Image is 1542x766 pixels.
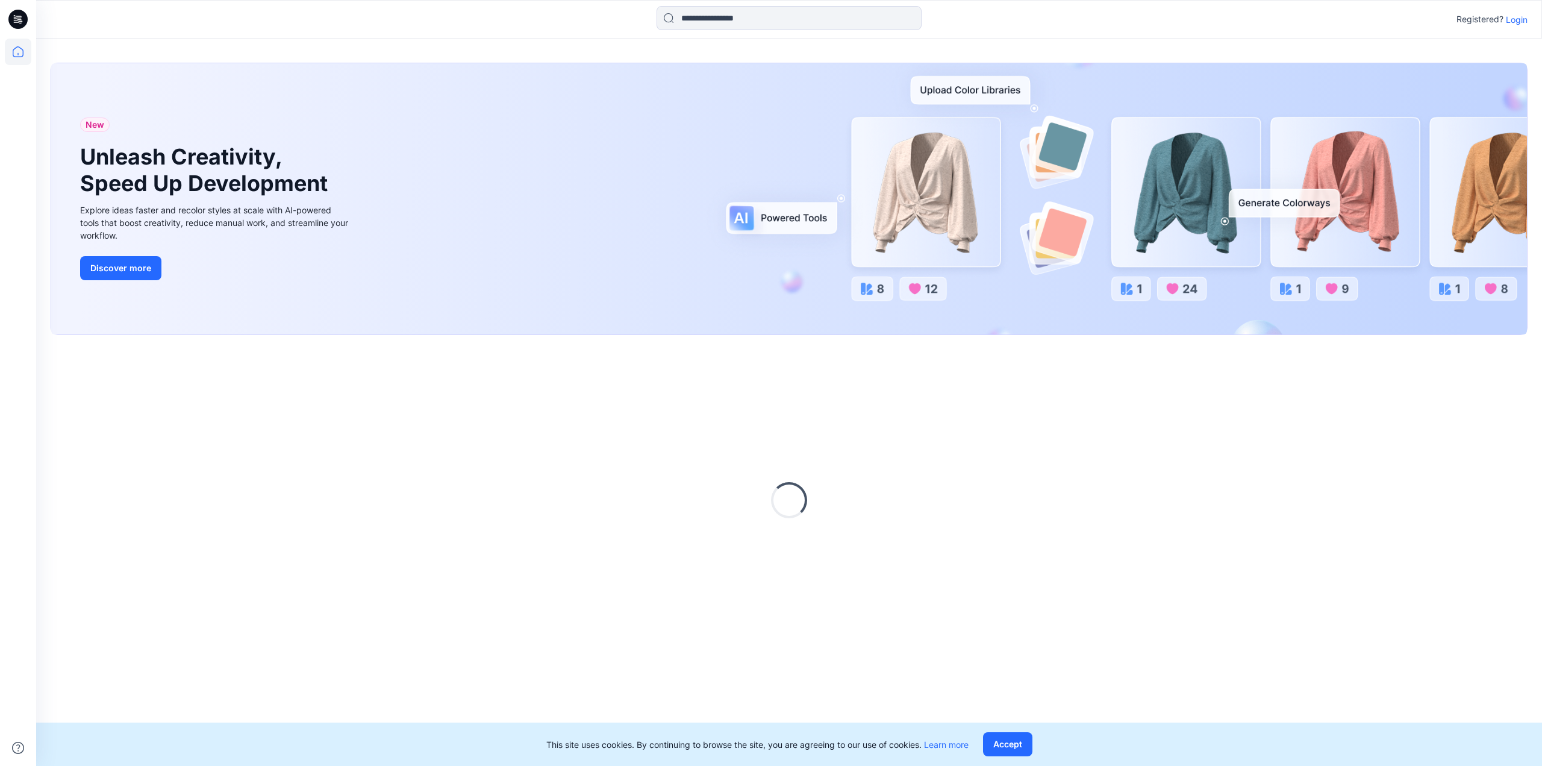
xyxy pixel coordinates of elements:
[80,144,333,196] h1: Unleash Creativity, Speed Up Development
[1456,12,1503,27] p: Registered?
[80,256,161,280] button: Discover more
[86,118,104,132] span: New
[80,204,351,242] div: Explore ideas faster and recolor styles at scale with AI-powered tools that boost creativity, red...
[983,732,1032,756] button: Accept
[546,738,969,751] p: This site uses cookies. By continuing to browse the site, you are agreeing to our use of cookies.
[924,739,969,750] a: Learn more
[80,256,351,280] a: Discover more
[1506,13,1528,26] p: Login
